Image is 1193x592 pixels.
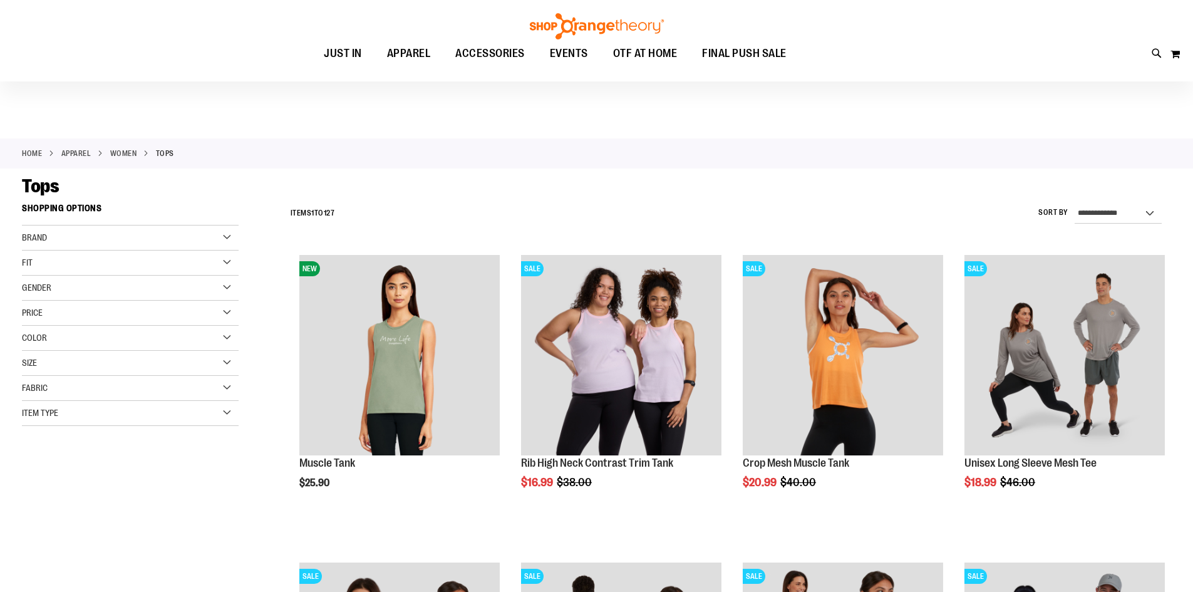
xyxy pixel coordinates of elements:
[964,569,987,584] span: SALE
[299,255,500,457] a: Muscle TankNEW
[528,13,666,39] img: Shop Orangetheory
[964,255,1165,457] a: Unisex Long Sleeve Mesh Tee primary imageSALE
[1038,207,1068,218] label: Sort By
[22,175,59,197] span: Tops
[743,255,943,455] img: Crop Mesh Muscle Tank primary image
[743,457,849,469] a: Crop Mesh Muscle Tank
[455,39,525,68] span: ACCESSORIES
[110,148,137,159] a: WOMEN
[22,257,33,267] span: Fit
[22,232,47,242] span: Brand
[22,148,42,159] a: Home
[22,308,43,318] span: Price
[293,249,506,521] div: product
[299,569,322,584] span: SALE
[958,249,1171,521] div: product
[299,255,500,455] img: Muscle Tank
[521,569,544,584] span: SALE
[743,255,943,457] a: Crop Mesh Muscle Tank primary imageSALE
[156,148,174,159] strong: Tops
[736,249,949,521] div: product
[964,457,1097,469] a: Unisex Long Sleeve Mesh Tee
[689,39,799,68] a: FINAL PUSH SALE
[601,39,690,68] a: OTF AT HOME
[521,255,721,457] a: Rib Tank w/ Contrast Binding primary imageSALE
[521,457,673,469] a: Rib High Neck Contrast Trim Tank
[780,476,818,489] span: $40.00
[521,261,544,276] span: SALE
[557,476,594,489] span: $38.00
[521,255,721,455] img: Rib Tank w/ Contrast Binding primary image
[22,283,51,293] span: Gender
[743,569,765,584] span: SALE
[613,39,678,68] span: OTF AT HOME
[443,39,537,68] a: ACCESSORIES
[291,204,335,223] h2: Items to
[374,39,443,68] a: APPAREL
[964,255,1165,455] img: Unisex Long Sleeve Mesh Tee primary image
[311,209,314,217] span: 1
[61,148,91,159] a: APPAREL
[22,358,37,368] span: Size
[22,197,239,226] strong: Shopping Options
[743,261,765,276] span: SALE
[521,476,555,489] span: $16.99
[387,39,431,68] span: APPAREL
[550,39,588,68] span: EVENTS
[515,249,728,521] div: product
[311,39,374,68] a: JUST IN
[537,39,601,68] a: EVENTS
[22,383,48,393] span: Fabric
[324,209,335,217] span: 127
[22,333,47,343] span: Color
[964,261,987,276] span: SALE
[299,457,355,469] a: Muscle Tank
[702,39,787,68] span: FINAL PUSH SALE
[299,261,320,276] span: NEW
[1000,476,1037,489] span: $46.00
[964,476,998,489] span: $18.99
[22,408,58,418] span: Item Type
[324,39,362,68] span: JUST IN
[299,477,331,489] span: $25.90
[743,476,778,489] span: $20.99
